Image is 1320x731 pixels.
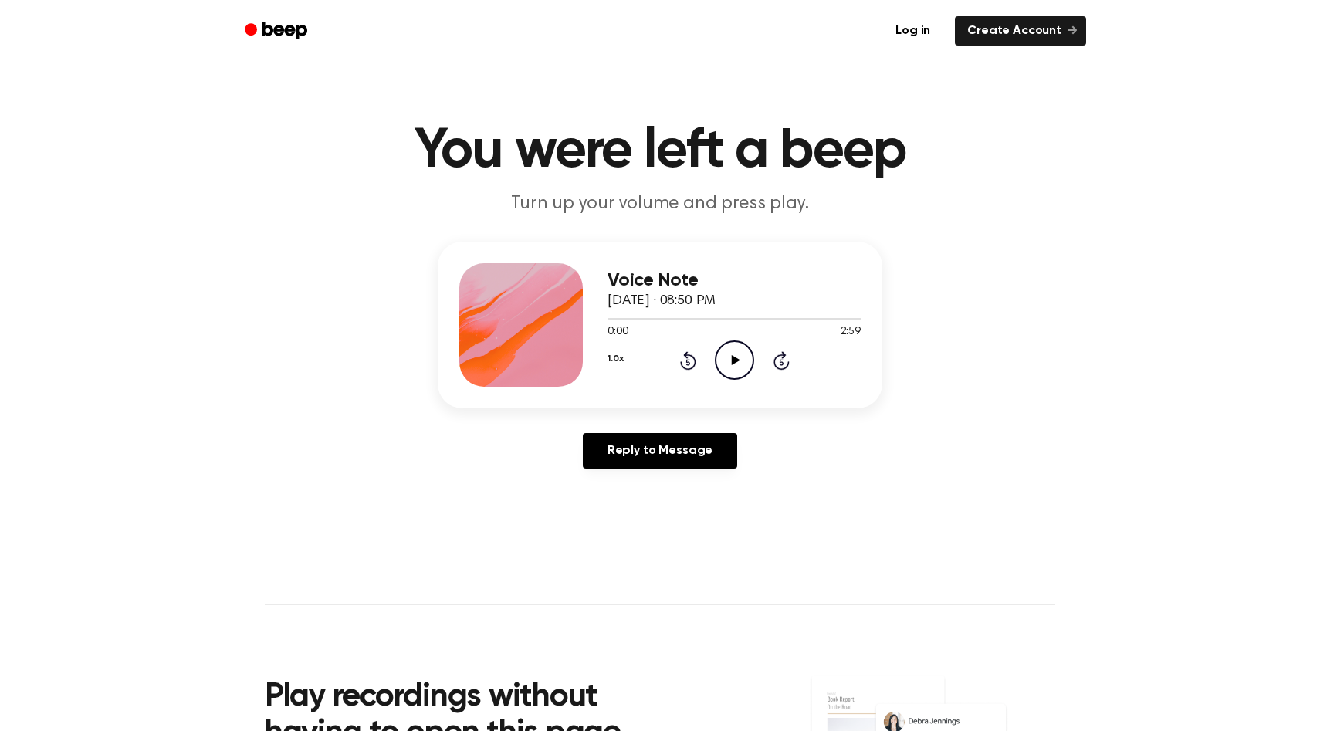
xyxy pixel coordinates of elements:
[955,16,1086,46] a: Create Account
[608,346,623,372] button: 1.0x
[234,16,321,46] a: Beep
[364,191,956,217] p: Turn up your volume and press play.
[608,294,716,308] span: [DATE] · 08:50 PM
[608,324,628,340] span: 0:00
[841,324,861,340] span: 2:59
[265,124,1055,179] h1: You were left a beep
[608,270,861,291] h3: Voice Note
[880,13,946,49] a: Log in
[583,433,737,469] a: Reply to Message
